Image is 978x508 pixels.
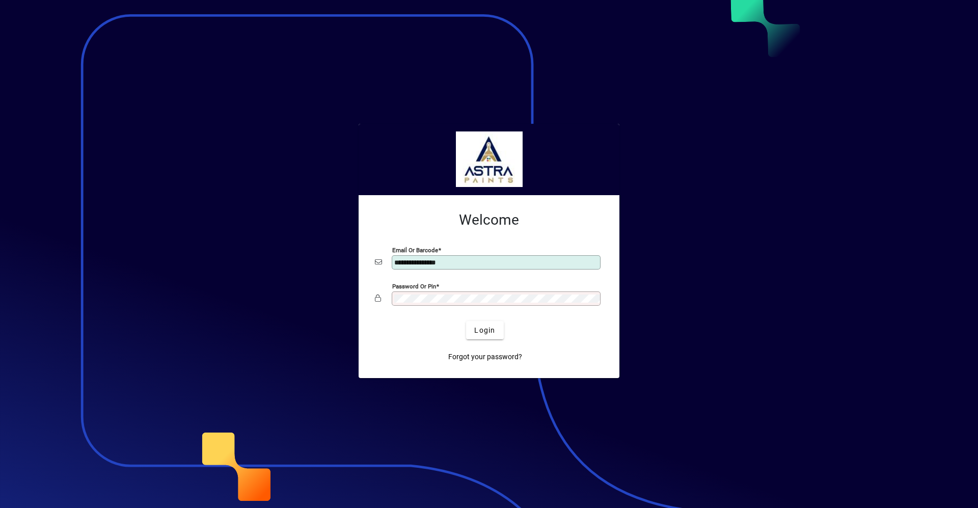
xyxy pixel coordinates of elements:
a: Forgot your password? [444,347,526,366]
span: Login [474,325,495,336]
button: Login [466,321,503,339]
h2: Welcome [375,211,603,229]
mat-label: Email or Barcode [392,247,438,254]
span: Forgot your password? [448,352,522,362]
mat-label: Password or Pin [392,283,436,290]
